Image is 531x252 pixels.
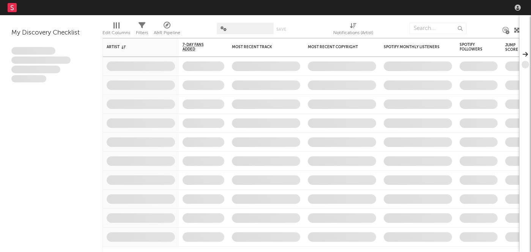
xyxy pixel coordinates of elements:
[384,45,441,49] div: Spotify Monthly Listeners
[107,45,164,49] div: Artist
[333,19,373,41] div: Notifications (Artist)
[11,57,71,64] span: Integer aliquet in purus et
[308,45,365,49] div: Most Recent Copyright
[154,19,180,41] div: A&R Pipeline
[154,28,180,38] div: A&R Pipeline
[136,28,148,38] div: Filters
[410,23,466,34] input: Search...
[505,43,524,52] div: Jump Score
[232,45,289,49] div: Most Recent Track
[11,75,46,83] span: Aliquam viverra
[276,27,286,31] button: Save
[102,19,130,41] div: Edit Columns
[136,19,148,41] div: Filters
[102,28,130,38] div: Edit Columns
[11,28,91,38] div: My Discovery Checklist
[460,43,486,52] div: Spotify Followers
[333,28,373,38] div: Notifications (Artist)
[183,43,213,52] span: 7-Day Fans Added
[11,66,60,73] span: Praesent ac interdum
[11,47,55,55] span: Lorem ipsum dolor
